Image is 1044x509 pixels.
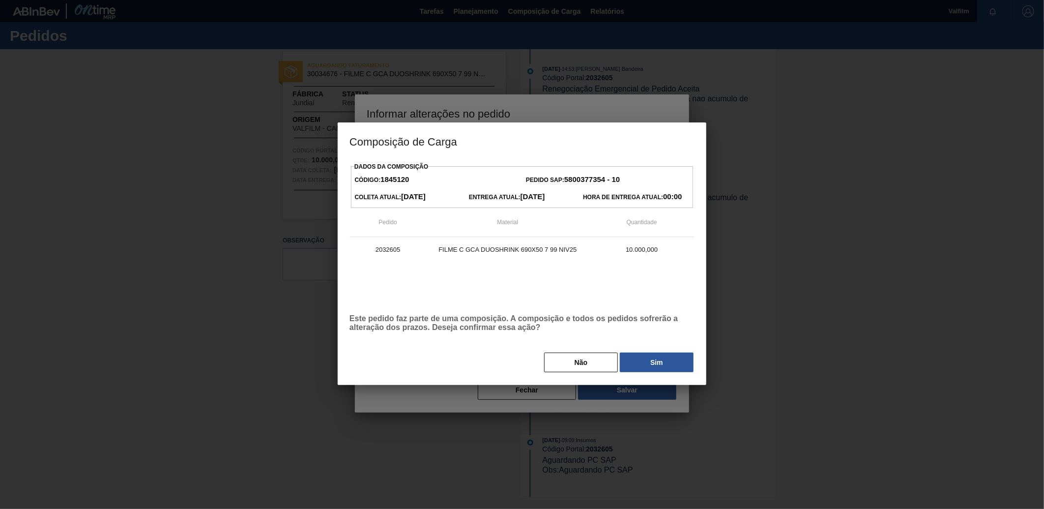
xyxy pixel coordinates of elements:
span: Código: [355,177,409,183]
strong: 00:00 [663,192,682,201]
button: Sim [620,353,694,372]
td: 2032605 [349,237,426,262]
td: 10.000,000 [589,237,695,262]
span: Hora de Entrega Atual: [583,194,682,201]
h3: Composição de Carga [338,122,706,160]
p: Este pedido faz parte de uma composição. A composição e todos os pedidos sofrerão a alteração dos... [349,314,695,332]
strong: [DATE] [521,192,545,201]
span: Entrega Atual: [469,194,545,201]
span: Coleta Atual: [355,194,426,201]
strong: 1845120 [380,175,409,183]
button: Não [544,353,618,372]
span: Pedido [378,219,397,226]
span: Material [497,219,519,226]
strong: 5800377354 - 10 [564,175,620,183]
span: Pedido SAP: [526,177,620,183]
span: Quantidade [627,219,657,226]
strong: [DATE] [401,192,426,201]
td: FILME C GCA DUOSHRINK 690X50 7 99 NIV25 [426,237,589,262]
label: Dados da Composição [354,163,428,170]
